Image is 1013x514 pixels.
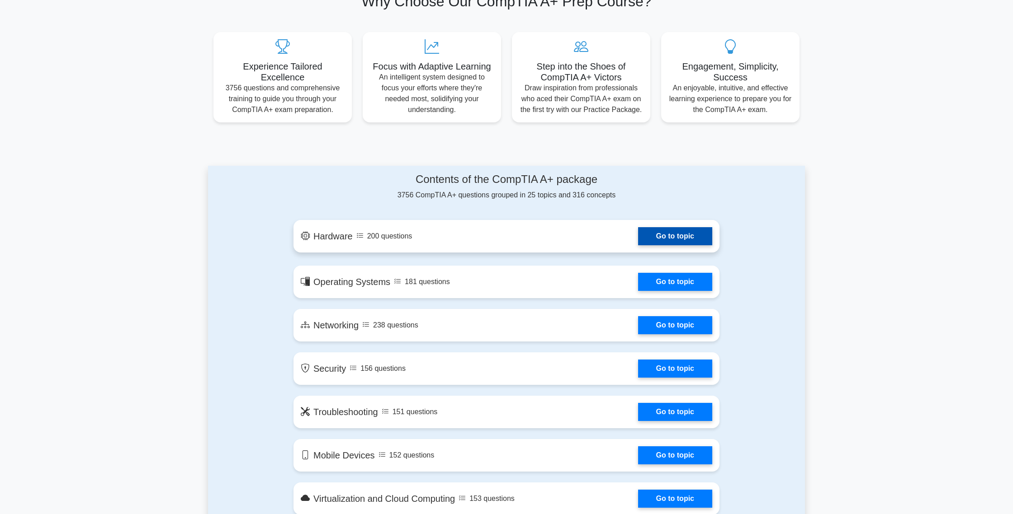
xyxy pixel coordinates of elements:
[293,173,720,186] h4: Contents of the CompTIA A+ package
[668,83,792,115] p: An enjoyable, intuitive, and effective learning experience to prepare you for the CompTIA A+ exam.
[638,446,712,464] a: Go to topic
[668,61,792,83] h5: Engagement, Simplicity, Success
[221,83,345,115] p: 3756 questions and comprehensive training to guide you through your CompTIA A+ exam preparation.
[370,72,494,115] p: An intelligent system designed to focus your efforts where they're needed most, solidifying your ...
[519,83,643,115] p: Draw inspiration from professionals who aced their CompTIA A+ exam on the first try with our Prac...
[638,316,712,334] a: Go to topic
[638,490,712,508] a: Go to topic
[638,403,712,421] a: Go to topic
[638,227,712,245] a: Go to topic
[638,273,712,291] a: Go to topic
[370,61,494,72] h5: Focus with Adaptive Learning
[638,360,712,378] a: Go to topic
[221,61,345,83] h5: Experience Tailored Excellence
[519,61,643,83] h5: Step into the Shoes of CompTIA A+ Victors
[293,173,720,201] div: 3756 CompTIA A+ questions grouped in 25 topics and 316 concepts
